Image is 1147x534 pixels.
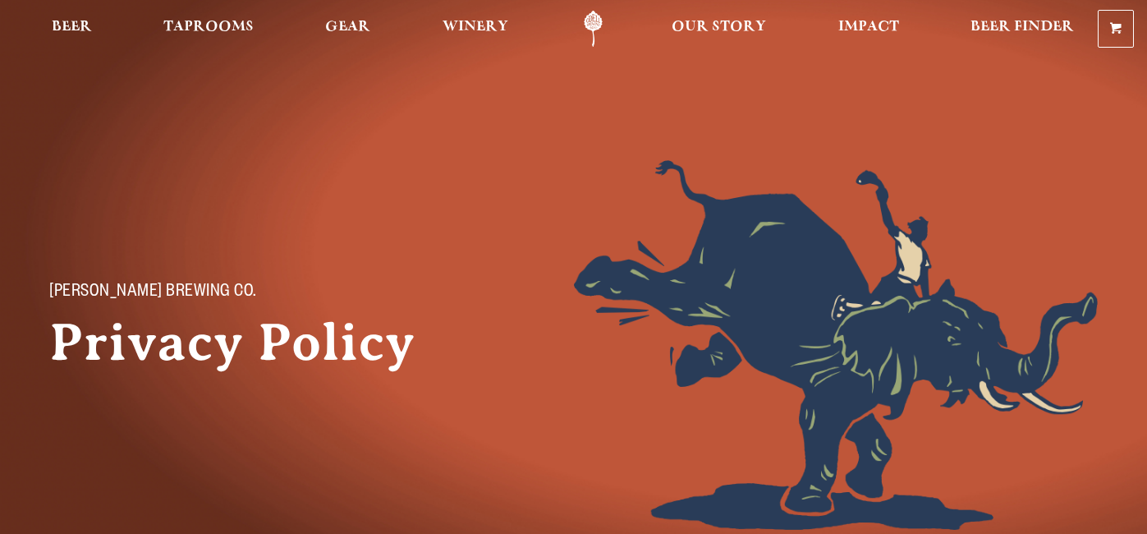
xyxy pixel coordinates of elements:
[163,21,254,34] span: Taprooms
[49,313,443,372] h1: Privacy Policy
[52,21,92,34] span: Beer
[661,11,777,48] a: Our Story
[41,11,103,48] a: Beer
[153,11,264,48] a: Taprooms
[49,283,411,303] p: [PERSON_NAME] Brewing Co.
[432,11,519,48] a: Winery
[574,160,1099,530] img: Foreground404
[562,11,624,48] a: Odell Home
[828,11,910,48] a: Impact
[672,21,766,34] span: Our Story
[314,11,381,48] a: Gear
[838,21,899,34] span: Impact
[443,21,508,34] span: Winery
[960,11,1085,48] a: Beer Finder
[325,21,370,34] span: Gear
[970,21,1074,34] span: Beer Finder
